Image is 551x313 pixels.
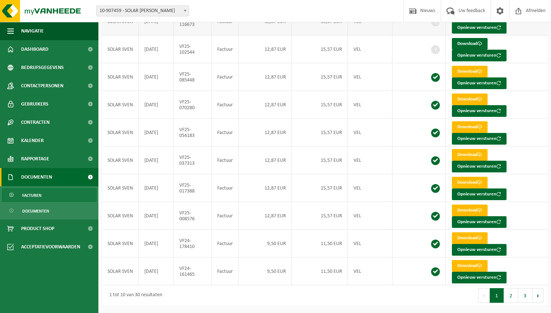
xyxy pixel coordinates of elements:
td: 15,57 EUR [292,174,348,202]
button: Opnieuw versturen [452,216,507,228]
td: VEL [348,35,392,63]
td: VEL [348,202,392,230]
td: [DATE] [139,119,174,146]
td: 12,87 EUR [239,174,292,202]
span: 10-907459 - SOLAR SVEN - DIKSMUIDE [96,5,189,16]
td: [DATE] [139,230,174,257]
td: 11,50 EUR [292,230,348,257]
td: [DATE] [139,146,174,174]
td: [DATE] [139,91,174,119]
td: 11,50 EUR [292,257,348,285]
td: [DATE] [139,257,174,285]
button: Next [532,288,544,303]
td: VEL [348,91,392,119]
span: Facturen [22,188,42,202]
td: VEL [348,63,392,91]
td: VF25-102544 [174,35,212,63]
button: Opnieuw versturen [452,188,507,200]
span: Navigatie [21,22,44,40]
td: VEL [348,146,392,174]
a: Download [452,260,488,272]
button: 2 [504,288,518,303]
button: Opnieuw versturen [452,133,507,145]
button: 3 [518,288,532,303]
a: Download [452,149,488,161]
span: Acceptatievoorwaarden [21,238,80,256]
a: Download [452,66,488,77]
td: Factuur [212,119,239,146]
span: Bedrijfsgegevens [21,58,64,77]
button: Opnieuw versturen [452,50,507,61]
a: Download [452,121,488,133]
td: Factuur [212,63,239,91]
td: SOLAR SVEN [102,146,139,174]
td: Factuur [212,35,239,63]
td: VF25-017388 [174,174,212,202]
span: 10-907459 - SOLAR SVEN - DIKSMUIDE [97,6,189,16]
td: 15,57 EUR [292,63,348,91]
span: Documenten [22,204,49,218]
td: VF25-054183 [174,119,212,146]
td: [DATE] [139,35,174,63]
button: 1 [490,288,504,303]
td: [DATE] [139,63,174,91]
td: VF25-037313 [174,146,212,174]
td: 9,50 EUR [239,257,292,285]
td: VF25-085448 [174,63,212,91]
span: Dashboard [21,40,48,58]
td: SOLAR SVEN [102,91,139,119]
td: 15,57 EUR [292,119,348,146]
td: VF25-008576 [174,202,212,230]
a: Download [452,205,488,216]
td: Factuur [212,257,239,285]
td: SOLAR SVEN [102,63,139,91]
button: Opnieuw versturen [452,22,507,34]
span: Kalender [21,131,44,150]
span: Contracten [21,113,50,131]
td: SOLAR SVEN [102,174,139,202]
td: VF24-178410 [174,230,212,257]
a: Download [452,177,488,188]
td: Factuur [212,174,239,202]
td: Factuur [212,202,239,230]
td: SOLAR SVEN [102,230,139,257]
td: VEL [348,230,392,257]
span: Gebruikers [21,95,48,113]
td: 12,87 EUR [239,91,292,119]
a: Download [452,38,488,50]
td: VEL [348,174,392,202]
span: Documenten [21,168,52,186]
td: VEL [348,257,392,285]
td: SOLAR SVEN [102,257,139,285]
td: [DATE] [139,174,174,202]
td: 12,87 EUR [239,202,292,230]
td: Factuur [212,146,239,174]
td: 12,87 EUR [239,63,292,91]
td: SOLAR SVEN [102,202,139,230]
td: VEL [348,119,392,146]
td: [DATE] [139,202,174,230]
td: 12,87 EUR [239,119,292,146]
span: Rapportage [21,150,49,168]
td: 9,50 EUR [239,230,292,257]
button: Opnieuw versturen [452,244,507,256]
td: VF24-161465 [174,257,212,285]
td: 15,57 EUR [292,146,348,174]
td: SOLAR SVEN [102,119,139,146]
a: Download [452,232,488,244]
a: Download [452,93,488,105]
button: Previous [478,288,490,303]
td: 15,57 EUR [292,35,348,63]
td: 15,57 EUR [292,91,348,119]
td: Factuur [212,230,239,257]
td: 12,87 EUR [239,35,292,63]
button: Opnieuw versturen [452,105,507,117]
a: Documenten [2,204,97,218]
button: Opnieuw versturen [452,161,507,172]
span: Product Shop [21,220,54,238]
td: Factuur [212,91,239,119]
td: 15,57 EUR [292,202,348,230]
div: 1 tot 10 van 30 resultaten [106,289,162,302]
button: Opnieuw versturen [452,77,507,89]
button: Opnieuw versturen [452,272,507,283]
